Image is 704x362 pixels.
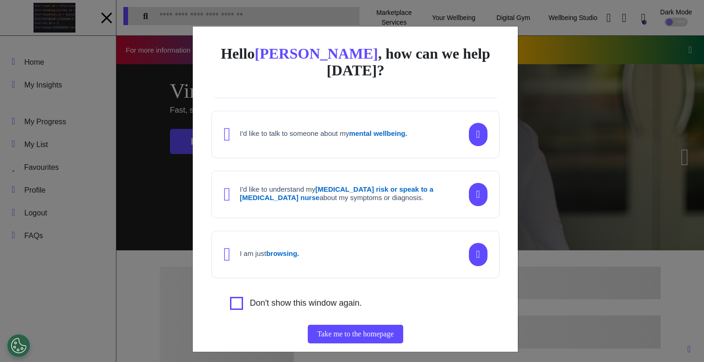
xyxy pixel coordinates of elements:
[7,334,30,357] button: Open Preferences
[250,297,362,310] label: Don't show this window again.
[211,45,499,79] div: Hello , how can we help [DATE]?
[308,325,403,343] button: Take me to the homepage
[240,129,407,138] h4: I'd like to talk to someone about my
[240,185,433,201] strong: [MEDICAL_DATA] risk or speak to a [MEDICAL_DATA] nurse
[266,249,299,257] strong: browsing.
[255,45,378,62] span: [PERSON_NAME]
[230,297,243,310] input: Agree to privacy policy
[349,129,407,137] strong: mental wellbeing.
[240,249,299,258] h4: I am just
[240,185,463,202] h4: I'd like to understand my about my symptoms or diagnosis.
